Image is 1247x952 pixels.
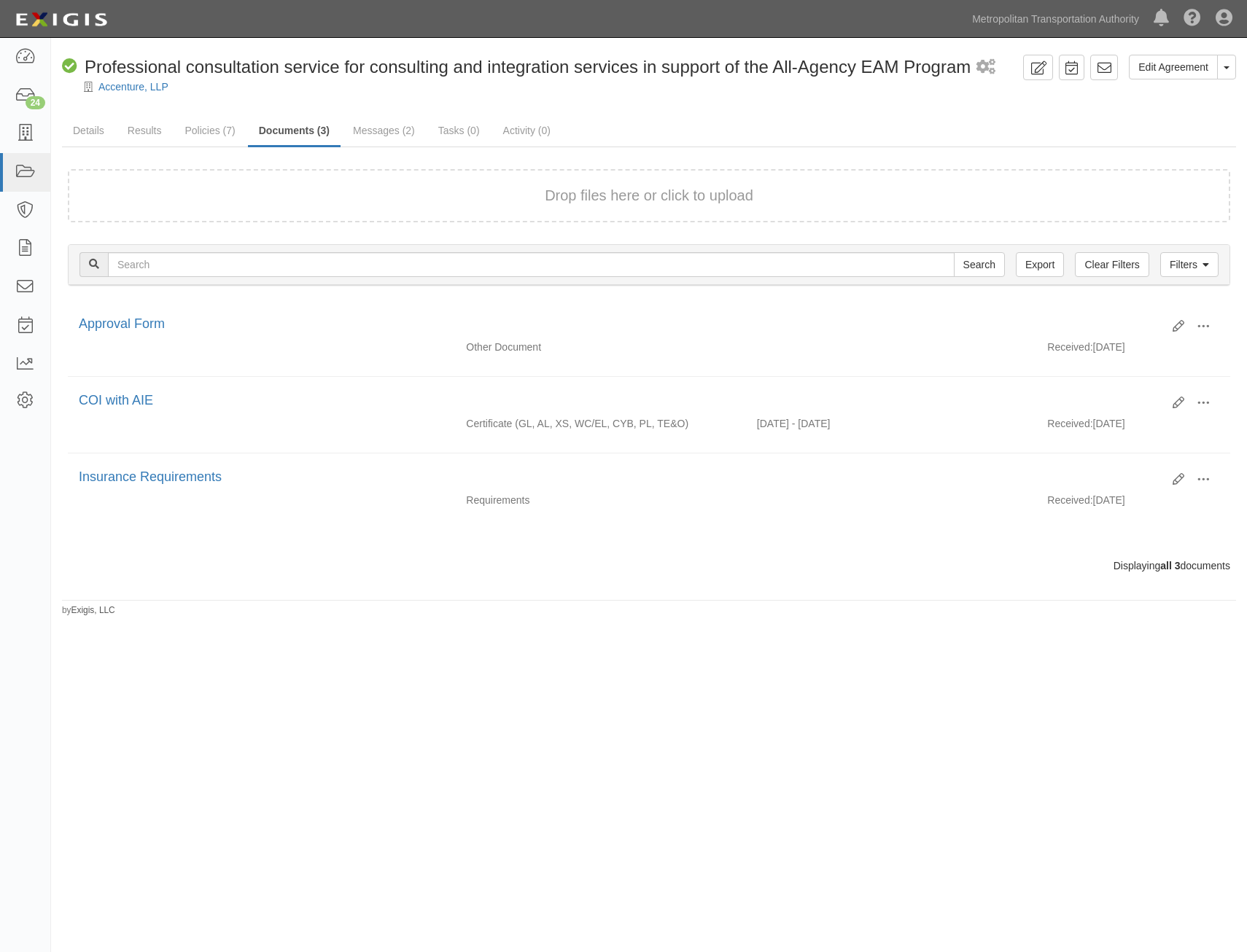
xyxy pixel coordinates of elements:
[1047,340,1092,354] p: Received:
[746,493,1037,493] div: Effective - Expiration
[1047,493,1092,507] p: Received:
[455,493,746,507] div: Requirements
[1075,252,1149,277] a: Clear Filters
[1129,55,1218,79] a: Edit Agreement
[11,7,112,33] img: logo-5460c22ac91f19d4615b14bd174203de0afe785f0fc80cf4dbbc73dc1793850b.png
[545,185,753,206] button: Drop files here or click to upload
[117,116,173,145] a: Results
[85,57,971,77] span: Professional consultation service for consulting and integration services in support of the All-A...
[455,416,746,431] div: General Liability Auto Liability Excess/Umbrella Liability Workers Compensation/Employers Liabili...
[746,416,1037,431] div: Effective 11/15/2024 - Expiration 11/15/2025
[79,391,1162,410] div: COI with AIE
[427,116,491,145] a: Tasks (0)
[1160,252,1219,277] a: Filters
[1047,416,1092,431] p: Received:
[174,116,246,145] a: Policies (7)
[976,60,995,75] i: 2 scheduled workflows
[79,316,165,331] a: Approval Form
[1036,340,1230,362] div: [DATE]
[965,4,1146,34] a: Metropolitan Transportation Authority
[108,252,955,277] input: Search
[492,116,562,145] a: Activity (0)
[455,340,746,354] div: Other Document
[79,468,1162,487] div: Insurance Requirements
[342,116,426,145] a: Messages (2)
[62,604,115,617] small: by
[79,315,1162,334] div: Approval Form
[79,469,222,484] a: Insurance Requirements
[26,96,45,109] div: 24
[71,605,115,615] a: Exigis, LLC
[1036,493,1230,515] div: [DATE]
[57,558,1241,573] div: Displaying documents
[79,393,153,407] a: COI with AIE
[954,252,1005,277] input: Search
[1036,416,1230,438] div: [DATE]
[1160,560,1180,571] b: all 3
[98,81,168,93] a: Accenture, LLP
[62,59,77,74] i: Compliant
[1184,10,1201,28] i: Help Center - Complianz
[1016,252,1064,277] a: Export
[248,116,341,147] a: Documents (3)
[62,55,971,79] div: Professional consultation service for consulting and integration services in support of the All-A...
[62,116,115,145] a: Details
